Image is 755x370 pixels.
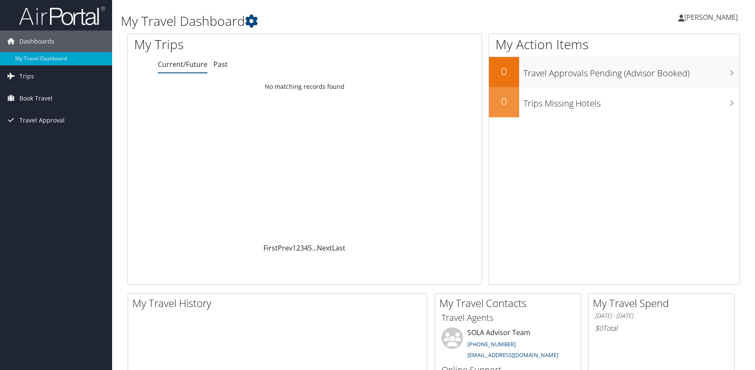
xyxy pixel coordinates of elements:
[523,63,739,79] h3: Travel Approvals Pending (Advisor Booked)
[439,296,581,310] h2: My Travel Contacts
[134,35,328,53] h1: My Trips
[292,243,296,253] a: 1
[489,35,739,53] h1: My Action Items
[489,94,519,109] h2: 0
[595,323,728,333] h6: Total
[132,296,427,310] h2: My Travel History
[19,31,54,52] span: Dashboards
[121,12,538,30] h1: My Travel Dashboard
[158,60,207,69] a: Current/Future
[489,64,519,78] h2: 0
[304,243,308,253] a: 4
[19,110,65,131] span: Travel Approval
[437,327,579,363] li: SOLA Advisor Team
[523,93,739,110] h3: Trips Missing Hotels
[684,13,738,22] span: [PERSON_NAME]
[128,79,482,94] td: No matching records found
[467,340,516,348] a: [PHONE_NUMBER]
[467,351,558,359] a: [EMAIL_ADDRESS][DOMAIN_NAME]
[278,243,292,253] a: Prev
[19,66,34,87] span: Trips
[593,296,734,310] h2: My Travel Spend
[263,243,278,253] a: First
[296,243,300,253] a: 2
[317,243,332,253] a: Next
[300,243,304,253] a: 3
[489,57,739,87] a: 0Travel Approvals Pending (Advisor Booked)
[308,243,312,253] a: 5
[19,88,53,109] span: Book Travel
[595,323,603,333] span: $0
[19,6,105,26] img: airportal-logo.png
[489,87,739,117] a: 0Trips Missing Hotels
[595,312,728,320] h6: [DATE] - [DATE]
[213,60,228,69] a: Past
[442,312,574,324] h3: Travel Agents
[678,4,746,30] a: [PERSON_NAME]
[312,243,317,253] span: …
[332,243,345,253] a: Last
